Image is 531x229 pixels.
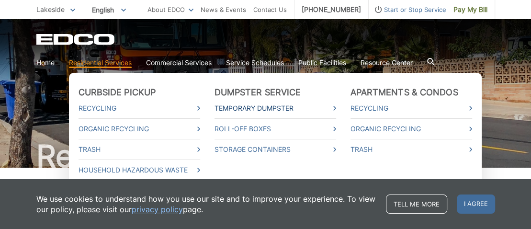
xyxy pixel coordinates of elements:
span: Lakeside [36,5,65,13]
a: Recycling [350,103,472,114]
a: Recycling [79,103,200,114]
p: We use cookies to understand how you use our site and to improve your experience. To view our pol... [36,194,376,215]
a: Household Hazardous Waste [79,165,200,175]
a: Dumpster Service [215,87,301,98]
a: News & Events [201,4,246,15]
a: EDCD logo. Return to the homepage. [36,34,116,45]
a: Roll-Off Boxes [215,124,336,134]
a: Contact Us [253,4,287,15]
a: Tell me more [386,195,447,214]
a: Public Facilities [298,57,346,68]
a: Residential Services [69,57,132,68]
a: Service Schedules [226,57,284,68]
a: Home [36,57,55,68]
span: I agree [457,195,495,214]
a: privacy policy [132,204,183,215]
a: Temporary Dumpster [215,103,336,114]
a: About EDCO [147,4,193,15]
span: English [85,2,133,18]
h1: Residential Services [36,141,495,172]
a: Commercial Services [146,57,212,68]
a: Resource Center [361,57,413,68]
a: Curbside Pickup [79,87,156,98]
a: Trash [350,144,472,155]
a: Organic Recycling [350,124,472,134]
a: Storage Containers [215,144,336,155]
a: Organic Recycling [79,124,200,134]
a: Trash [79,144,200,155]
span: Pay My Bill [453,4,487,15]
a: Apartments & Condos [350,87,458,98]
